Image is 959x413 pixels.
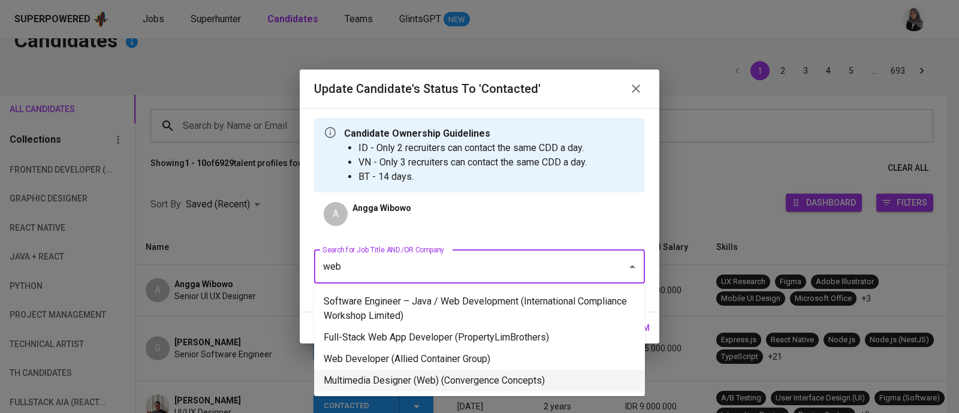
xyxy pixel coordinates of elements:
button: Close [624,258,641,275]
h6: Update Candidate's Status to 'Contacted' [314,79,541,98]
p: Angga Wibowo [352,202,411,214]
div: A [324,202,348,226]
li: Web Developer (Allied Container Group) [314,348,645,370]
li: Multimedia Designer (Web) (Convergence Concepts) [314,370,645,391]
li: Software Engineer – Java / Web Development (International Compliance Workshop Limited) [314,291,645,327]
p: Candidate Ownership Guidelines [344,126,587,141]
li: ID - Only 2 recruiters can contact the same CDD a day. [358,141,587,155]
li: VN - Only 3 recruiters can contact the same CDD a day. [358,155,587,170]
li: BT - 14 days. [358,170,587,184]
li: Full-Stack Web App Developer (PropertyLimBrothers) [314,327,645,348]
